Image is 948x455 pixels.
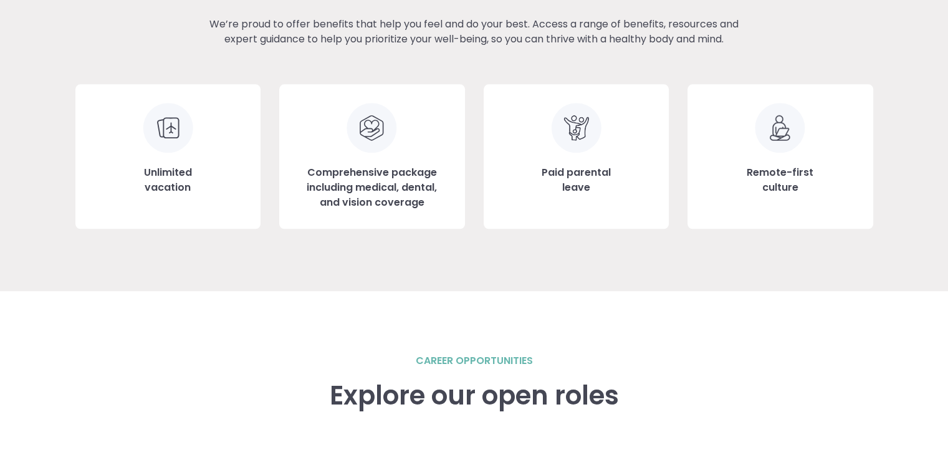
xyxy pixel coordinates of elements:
img: Clip art of hand holding a heart [347,103,397,153]
h3: Remote-first culture [747,165,813,195]
h3: Explore our open roles [330,381,619,411]
img: Clip art of family of 3 embraced facing forward [551,103,601,153]
h2: career opportunities [416,353,533,368]
img: Remote-first culture icon [755,103,805,153]
p: We’re proud to offer benefits that help you feel and do your best. Access a range of benefits, re... [194,17,754,47]
h3: Comprehensive package including medical, dental, and vision coverage [298,165,446,210]
h3: Unlimited vacation [144,165,192,195]
h3: Paid parental leave [542,165,611,195]
img: Unlimited vacation icon [143,103,193,153]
